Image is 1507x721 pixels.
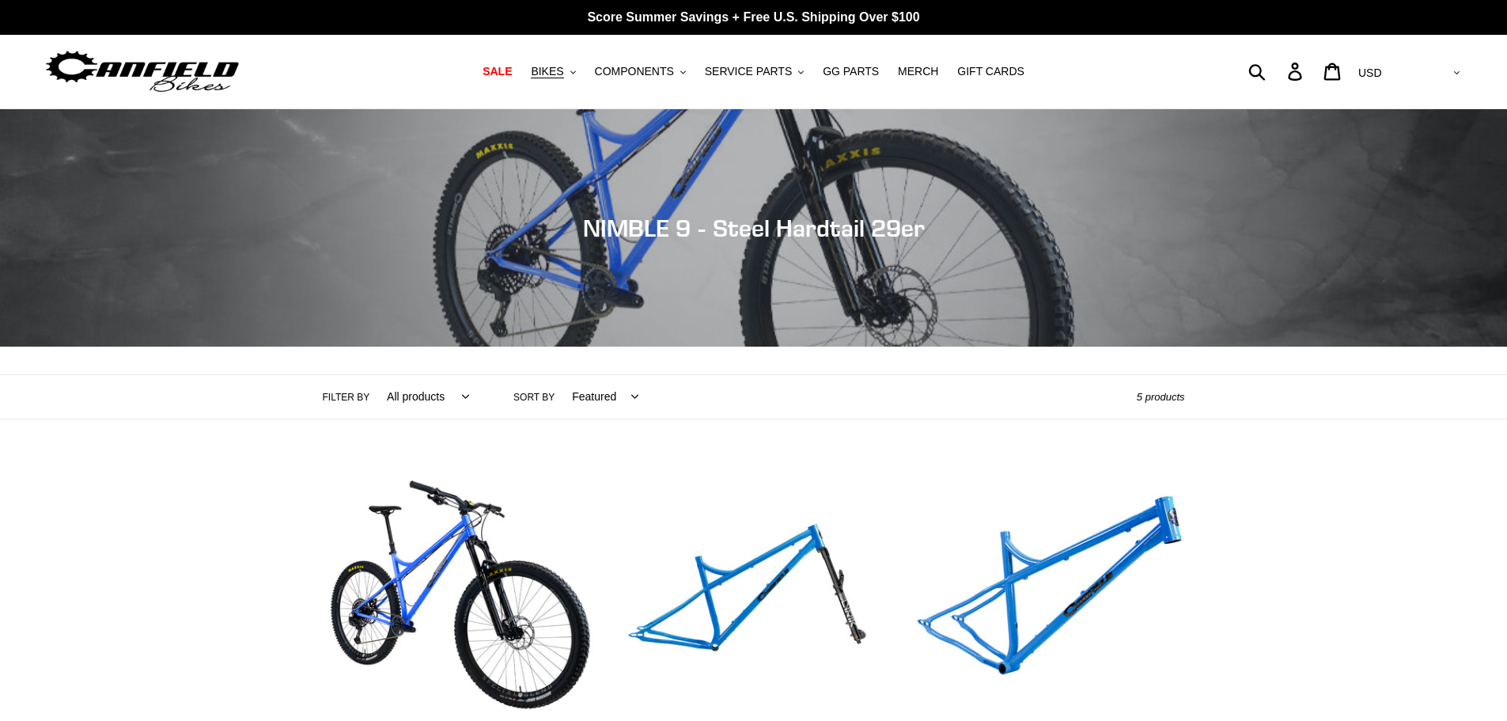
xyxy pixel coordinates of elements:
[531,65,563,78] span: BIKES
[475,61,520,82] a: SALE
[1137,391,1185,403] span: 5 products
[583,214,925,242] span: NIMBLE 9 - Steel Hardtail 29er
[815,61,887,82] a: GG PARTS
[890,61,946,82] a: MERCH
[513,390,555,404] label: Sort by
[949,61,1032,82] a: GIFT CARDS
[483,65,512,78] span: SALE
[323,390,370,404] label: Filter by
[697,61,812,82] button: SERVICE PARTS
[957,65,1024,78] span: GIFT CARDS
[823,65,879,78] span: GG PARTS
[595,65,674,78] span: COMPONENTS
[1257,54,1297,89] input: Search
[705,65,792,78] span: SERVICE PARTS
[44,47,241,97] img: Canfield Bikes
[898,65,938,78] span: MERCH
[523,61,583,82] button: BIKES
[587,61,694,82] button: COMPONENTS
